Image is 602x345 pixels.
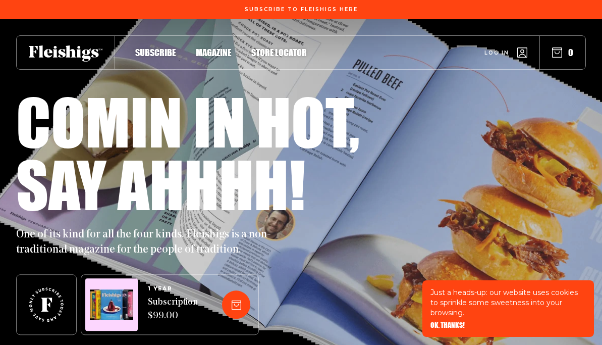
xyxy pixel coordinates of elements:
[16,153,305,215] h1: Say ahhhh!
[243,7,360,12] a: Subscribe To Fleishigs Here
[196,45,231,59] a: Magazine
[135,45,176,59] a: Subscribe
[552,47,573,58] button: 0
[148,296,198,323] span: Subscription $99.00
[196,47,231,58] span: Magazine
[148,286,198,323] a: 1 YEARSubscription $99.00
[16,227,279,258] p: One of its kind for all the four kinds. Fleishigs is a non-traditional magazine for the people of...
[251,45,307,59] a: Store locator
[135,47,176,58] span: Subscribe
[245,7,358,13] span: Subscribe To Fleishigs Here
[251,47,307,58] span: Store locator
[430,322,465,329] button: OK, THANKS!
[430,287,586,318] p: Just a heads-up: our website uses cookies to sprinkle some sweetness into your browsing.
[90,289,133,320] img: Magazines image
[148,286,198,292] span: 1 YEAR
[16,90,360,153] h1: Comin in hot,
